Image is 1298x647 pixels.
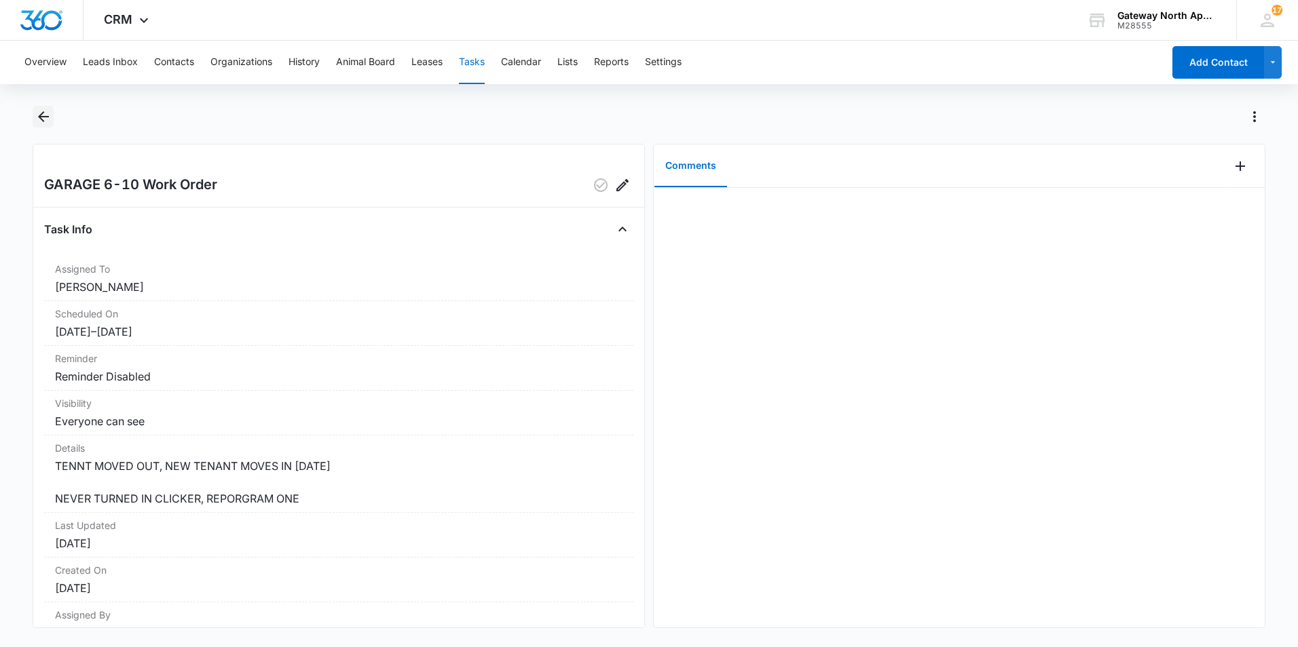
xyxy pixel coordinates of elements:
[44,346,633,391] div: ReminderReminder Disabled
[1172,46,1264,79] button: Add Contact
[1117,10,1217,21] div: account name
[44,435,633,513] div: DetailsTENNT MOVED OUT, NEW TENANT MOVES IN [DATE] NEVER TURNED IN CLICKER, REPORGRAM ONE
[1229,155,1251,177] button: Add Comment
[612,174,633,196] button: Edit
[55,413,623,429] dd: Everyone can see
[44,513,633,557] div: Last Updated[DATE]
[55,307,623,321] dt: Scheduled On
[55,441,623,455] dt: Details
[411,41,443,84] button: Leases
[44,557,633,602] div: Created On[DATE]
[55,458,623,507] dd: TENNT MOVED OUT, NEW TENANT MOVES IN [DATE] NEVER TURNED IN CLICKER, REPORGRAM ONE
[55,262,623,276] dt: Assigned To
[55,563,623,577] dt: Created On
[1244,106,1265,128] button: Actions
[44,301,633,346] div: Scheduled On[DATE]–[DATE]
[44,391,633,435] div: VisibilityEveryone can see
[612,218,633,240] button: Close
[55,279,623,295] dd: [PERSON_NAME]
[459,41,485,84] button: Tasks
[55,518,623,532] dt: Last Updated
[55,535,623,551] dd: [DATE]
[654,145,727,187] button: Comments
[44,221,92,237] h4: Task Info
[289,41,320,84] button: History
[1272,5,1282,16] div: notifications count
[594,41,629,84] button: Reports
[501,41,541,84] button: Calendar
[645,41,682,84] button: Settings
[83,41,138,84] button: Leads Inbox
[154,41,194,84] button: Contacts
[336,41,395,84] button: Animal Board
[55,608,623,622] dt: Assigned By
[24,41,67,84] button: Overview
[1272,5,1282,16] span: 17
[210,41,272,84] button: Organizations
[44,602,633,647] div: Assigned By[PERSON_NAME]
[55,351,623,366] dt: Reminder
[55,625,623,641] dd: [PERSON_NAME]
[1117,21,1217,31] div: account id
[55,396,623,410] dt: Visibility
[55,323,623,340] dd: [DATE] – [DATE]
[55,368,623,385] dd: Reminder Disabled
[44,174,217,196] h2: GARAGE 6-10 Work Order
[33,106,54,128] button: Back
[557,41,578,84] button: Lists
[104,12,132,26] span: CRM
[55,580,623,596] dd: [DATE]
[44,256,633,301] div: Assigned To[PERSON_NAME]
